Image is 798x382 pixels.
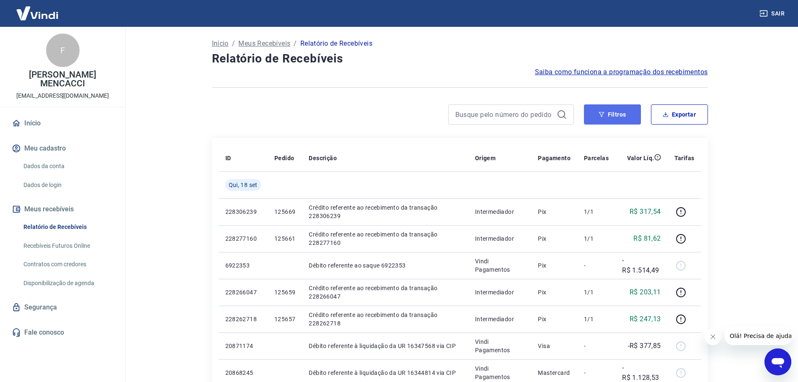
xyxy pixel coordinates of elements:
p: Vindi Pagamentos [475,338,524,354]
p: 125669 [274,208,295,216]
p: Valor Líq. [627,154,654,162]
p: Débito referente à liquidação da UR 16347568 via CIP [309,342,462,350]
p: 228306239 [225,208,261,216]
a: Fale conosco [10,323,115,342]
p: R$ 81,62 [633,234,661,244]
p: 1/1 [584,234,609,243]
p: Débito referente à liquidação da UR 16344814 via CIP [309,369,462,377]
p: Pedido [274,154,294,162]
button: Filtros [584,104,641,125]
p: Origem [475,154,496,162]
p: R$ 247,13 [630,314,661,324]
p: Crédito referente ao recebimento da transação 228277160 [309,230,462,247]
a: Disponibilização de agenda [20,275,115,292]
p: [PERSON_NAME] MENCACCI [7,70,119,88]
p: Débito referente ao saque 6922353 [309,261,462,270]
p: Vindi Pagamentos [475,257,524,274]
a: Meus Recebíveis [238,39,290,49]
p: 1/1 [584,288,609,296]
p: 228277160 [225,234,261,243]
p: Crédito referente ao recebimento da transação 228266047 [309,284,462,301]
p: 125661 [274,234,295,243]
div: F [46,34,80,67]
p: Intermediador [475,315,524,323]
iframe: Botão para abrir a janela de mensagens [764,348,791,375]
p: 1/1 [584,208,609,216]
a: Dados da conta [20,158,115,175]
p: 125657 [274,315,295,323]
a: Início [10,114,115,133]
a: Contratos com credores [20,256,115,273]
p: Pix [538,208,571,216]
p: -R$ 377,85 [628,341,661,351]
p: [EMAIL_ADDRESS][DOMAIN_NAME] [16,91,109,100]
a: Saiba como funciona a programação dos recebimentos [535,67,708,77]
p: Pix [538,288,571,296]
p: Intermediador [475,208,524,216]
a: Início [212,39,229,49]
span: Olá! Precisa de ajuda? [5,6,70,13]
button: Sair [758,6,788,21]
p: / [232,39,235,49]
h4: Relatório de Recebíveis [212,50,708,67]
p: Pagamento [538,154,571,162]
p: -R$ 1.514,49 [622,255,661,275]
img: Vindi [10,0,65,26]
p: 20871174 [225,342,261,350]
a: Relatório de Recebíveis [20,218,115,236]
p: R$ 317,54 [630,207,661,217]
p: Pix [538,261,571,270]
p: Parcelas [584,154,609,162]
p: - [584,342,609,350]
iframe: Fechar mensagem [705,328,721,345]
p: Intermediador [475,288,524,296]
p: Pix [538,315,571,323]
p: Crédito referente ao recebimento da transação 228262718 [309,311,462,327]
p: Vindi Pagamentos [475,364,524,381]
a: Recebíveis Futuros Online [20,237,115,255]
p: Mastercard [538,369,571,377]
p: 228266047 [225,288,261,296]
p: R$ 203,11 [630,287,661,297]
p: / [294,39,297,49]
p: - [584,369,609,377]
p: Crédito referente ao recebimento da transação 228306239 [309,203,462,220]
span: Qui, 18 set [229,181,258,189]
p: 6922353 [225,261,261,270]
a: Dados de login [20,177,115,194]
p: 1/1 [584,315,609,323]
p: Relatório de Recebíveis [300,39,372,49]
a: Segurança [10,298,115,317]
p: Pix [538,234,571,243]
p: 228262718 [225,315,261,323]
iframe: Mensagem da empresa [725,327,791,345]
p: - [584,261,609,270]
button: Exportar [651,104,708,125]
p: Visa [538,342,571,350]
p: ID [225,154,231,162]
p: Intermediador [475,234,524,243]
button: Meus recebíveis [10,200,115,218]
p: 20868245 [225,369,261,377]
p: Descrição [309,154,337,162]
input: Busque pelo número do pedido [455,108,553,121]
p: Tarifas [674,154,695,162]
button: Meu cadastro [10,139,115,158]
p: 125659 [274,288,295,296]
